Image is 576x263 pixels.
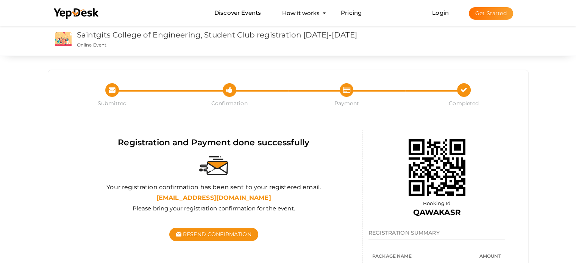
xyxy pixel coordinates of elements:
span: Submitted [54,100,171,107]
a: Login [432,9,449,16]
img: event2.png [55,32,72,46]
span: Payment [288,100,406,107]
p: Online Event [77,42,365,48]
div: Registration and Payment done successfully [71,137,357,148]
span: Confirmation [171,100,288,107]
span: Booking Id [423,200,451,206]
img: 68e7446e46e0fb00016b5bd6 [399,130,475,205]
span: Resend Confirmation [183,231,251,238]
a: Saintgits College of Engineering, Student Club registration [DATE]-[DATE] [77,30,357,39]
button: Resend Confirmation [169,228,258,241]
span: Completed [405,100,523,107]
button: How it works [280,6,322,20]
button: Get Started [469,7,513,20]
b: [EMAIL_ADDRESS][DOMAIN_NAME] [156,194,271,201]
b: QAWAKASR [413,208,461,217]
label: Your registration confirmation has been sent to your registered email. [106,183,321,192]
label: Please bring your registration confirmation for the event. [133,204,295,212]
a: Pricing [341,6,362,20]
span: REGISTRATION SUMMARY [368,229,440,236]
a: Discover Events [214,6,261,20]
img: sent-email.svg [199,156,228,175]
